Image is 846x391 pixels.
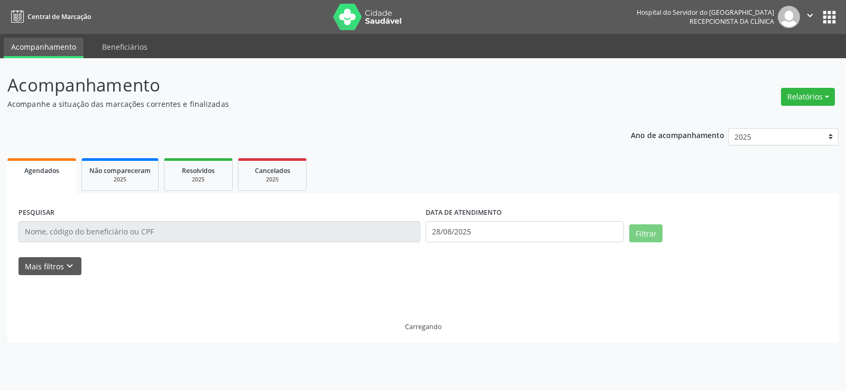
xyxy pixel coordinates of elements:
p: Ano de acompanhamento [631,128,724,141]
span: Não compareceram [89,166,151,175]
label: DATA DE ATENDIMENTO [426,205,502,221]
div: Hospital do Servidor do [GEOGRAPHIC_DATA] [637,8,774,17]
a: Central de Marcação [7,8,91,25]
button: Relatórios [781,88,835,106]
i: keyboard_arrow_down [64,260,76,272]
p: Acompanhe a situação das marcações correntes e finalizadas [7,98,589,110]
img: img [778,6,800,28]
div: Carregando [405,322,442,331]
button: Mais filtroskeyboard_arrow_down [19,257,81,276]
a: Acompanhamento [4,38,84,58]
i:  [804,10,816,21]
span: Recepcionista da clínica [689,17,774,26]
button: apps [820,8,839,26]
div: 2025 [246,176,299,184]
span: Resolvidos [182,166,215,175]
label: PESQUISAR [19,205,54,221]
input: Nome, código do beneficiário ou CPF [19,221,420,242]
span: Agendados [24,166,59,175]
input: Selecione um intervalo [426,221,624,242]
div: 2025 [172,176,225,184]
button:  [800,6,820,28]
div: 2025 [89,176,151,184]
p: Acompanhamento [7,72,589,98]
span: Central de Marcação [27,12,91,21]
button: Filtrar [629,224,663,242]
a: Beneficiários [95,38,155,56]
span: Cancelados [255,166,290,175]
